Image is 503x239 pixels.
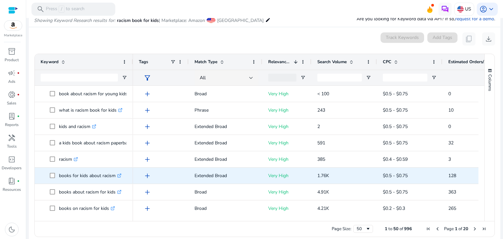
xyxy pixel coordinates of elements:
span: Tags [139,59,148,65]
span: fiber_manual_record [17,93,20,96]
p: Broad [195,87,256,101]
span: [GEOGRAPHIC_DATA] [217,17,264,24]
span: add [143,172,151,180]
div: 50 [357,226,365,232]
span: 996 [404,226,412,232]
span: 363 [448,189,456,195]
span: download [485,35,493,43]
span: All [200,75,206,81]
button: Open Filter Menu [122,75,127,80]
button: Open Filter Menu [431,75,437,80]
span: racism book for kids [117,17,159,24]
span: book_4 [8,177,16,185]
div: First Page [426,226,431,231]
i: Showing Keyword Research results for: [34,17,115,24]
p: Ads [8,79,15,84]
p: Sales [7,100,16,106]
p: Very High [268,169,306,182]
span: Estimated Orders/Month [448,59,488,65]
p: Resources [3,187,21,193]
p: books on racism for kids [59,202,115,215]
button: Open Filter Menu [366,75,371,80]
p: kids and racism [59,120,96,133]
span: dark_mode [8,226,16,233]
span: 265 [448,205,456,211]
span: keyboard_arrow_down [487,5,495,13]
p: Broad [195,202,256,215]
p: Phrase [195,103,256,117]
p: Press to search [46,6,84,13]
span: $0.5 - $0.75 [383,189,408,195]
img: amazon.svg [4,21,22,30]
span: 591 [317,140,325,146]
span: add [143,156,151,163]
p: Very High [268,202,306,215]
span: 4.91K [317,189,329,195]
div: Next Page [472,226,477,231]
span: 0 [448,91,451,97]
span: 0 [448,123,451,130]
span: of [400,226,403,232]
span: | Marketplace: Amazon [159,17,205,24]
span: add [143,188,151,196]
p: books about racism for kids [59,185,121,199]
span: add [143,205,151,212]
span: fiber_manual_record [17,72,20,74]
span: Match Type [195,59,217,65]
p: Extended Broad [195,169,256,182]
input: Keyword Filter Input [41,74,118,82]
input: CPC Filter Input [383,74,427,82]
span: 128 [448,173,456,179]
button: Open Filter Menu [300,75,306,80]
div: Last Page [481,226,487,231]
span: code_blocks [8,156,16,163]
span: $0.5 - $0.75 [383,173,408,179]
p: Extended Broad [195,120,256,133]
span: 3 [448,156,451,162]
p: Extended Broad [195,153,256,166]
span: $0.2 - $0.3 [383,205,405,211]
span: 1.76K [317,173,329,179]
p: Broad [195,185,256,199]
button: download [482,32,495,46]
span: 32 [448,140,454,146]
span: 10 [448,107,454,113]
span: lab_profile [8,112,16,120]
span: 243 [317,107,325,113]
span: handyman [8,134,16,142]
span: to [388,226,392,232]
span: 385 [317,156,325,162]
span: fiber_manual_record [17,180,20,182]
div: Page Size: [332,226,351,232]
span: < 100 [317,91,329,97]
p: Tools [7,143,17,149]
p: Developers [2,165,22,171]
p: Very High [268,120,306,133]
input: Search Volume Filter Input [317,74,362,82]
p: racism [59,153,78,166]
span: Keyword [41,59,59,65]
span: 50 [393,226,399,232]
span: campaign [8,69,16,77]
p: Reports [5,122,19,128]
p: book about racism for young kids [59,87,133,101]
span: of [458,226,462,232]
span: Page [444,226,454,232]
span: $0.5 - $0.75 [383,91,408,97]
span: fiber_manual_record [17,115,20,118]
p: Very High [268,136,306,150]
span: 1 [455,226,457,232]
p: a kids book about racism paperback [59,136,138,150]
p: Extended Broad [195,136,256,150]
span: $0.5 - $0.75 [383,107,408,113]
p: Very High [268,87,306,101]
p: Very High [268,103,306,117]
span: add [143,90,151,98]
span: Columns [487,74,493,91]
span: $0.4 - $0.59 [383,156,408,162]
span: Search Volume [317,59,347,65]
span: search [37,5,45,13]
span: / [59,6,65,13]
span: $0.5 - $0.75 [383,140,408,146]
span: filter_alt [143,74,151,82]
